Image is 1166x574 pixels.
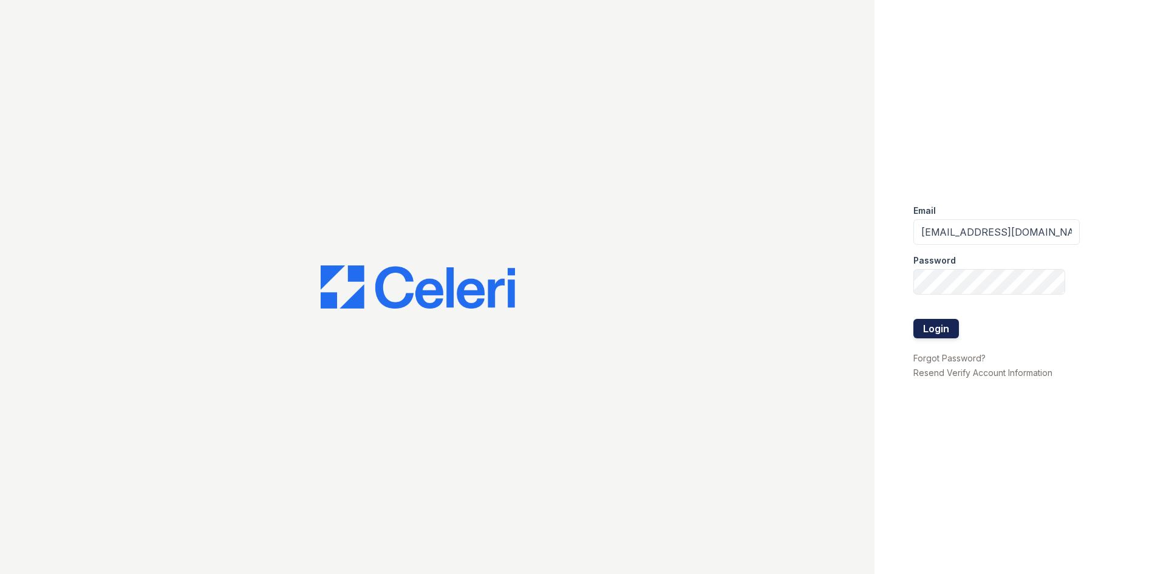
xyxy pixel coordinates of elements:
[913,255,956,267] label: Password
[913,205,936,217] label: Email
[321,265,515,309] img: CE_Logo_Blue-a8612792a0a2168367f1c8372b55b34899dd931a85d93a1a3d3e32e68fde9ad4.png
[913,319,959,338] button: Login
[913,367,1052,378] a: Resend Verify Account Information
[913,353,986,363] a: Forgot Password?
